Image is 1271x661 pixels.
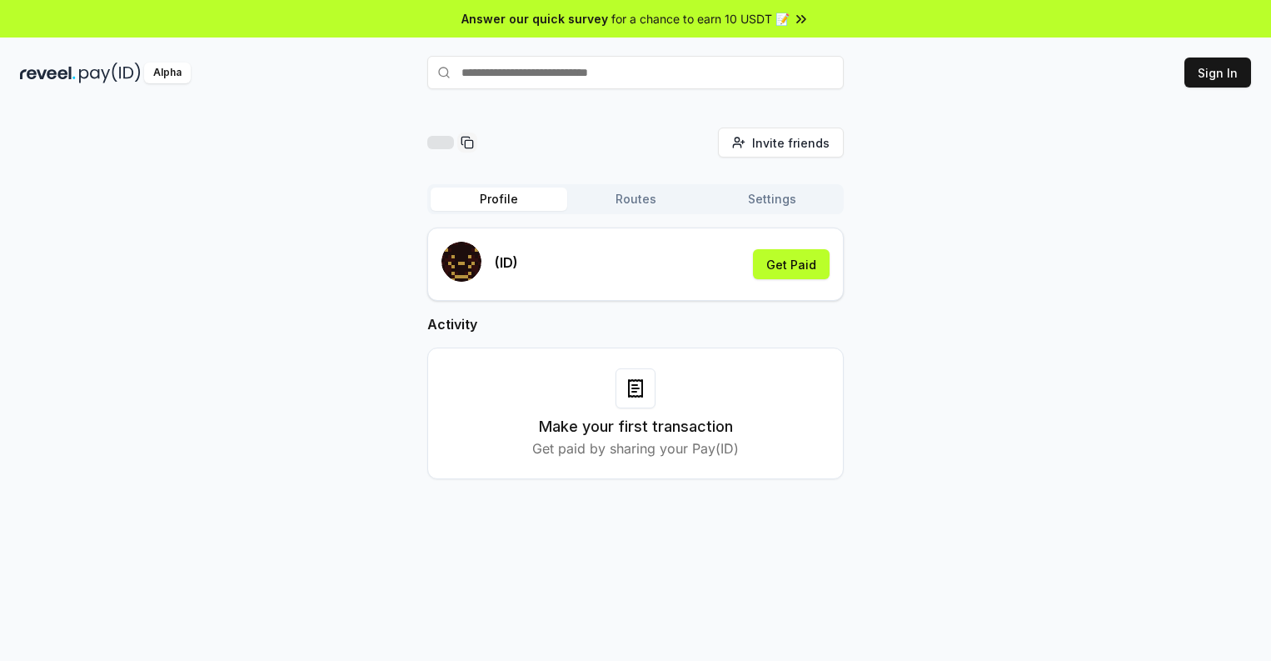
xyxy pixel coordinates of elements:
p: (ID) [495,253,518,273]
h3: Make your first transaction [539,415,733,438]
button: Invite friends [718,128,844,158]
span: for a chance to earn 10 USDT 📝 [611,10,790,28]
img: reveel_dark [20,63,76,83]
h2: Activity [427,314,844,334]
button: Sign In [1184,58,1251,88]
span: Answer our quick survey [461,10,608,28]
div: Alpha [144,63,191,83]
button: Get Paid [753,249,830,279]
button: Settings [704,188,840,211]
img: pay_id [79,63,141,83]
span: Invite friends [752,134,830,152]
button: Profile [431,188,567,211]
p: Get paid by sharing your Pay(ID) [532,438,739,458]
button: Routes [567,188,704,211]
